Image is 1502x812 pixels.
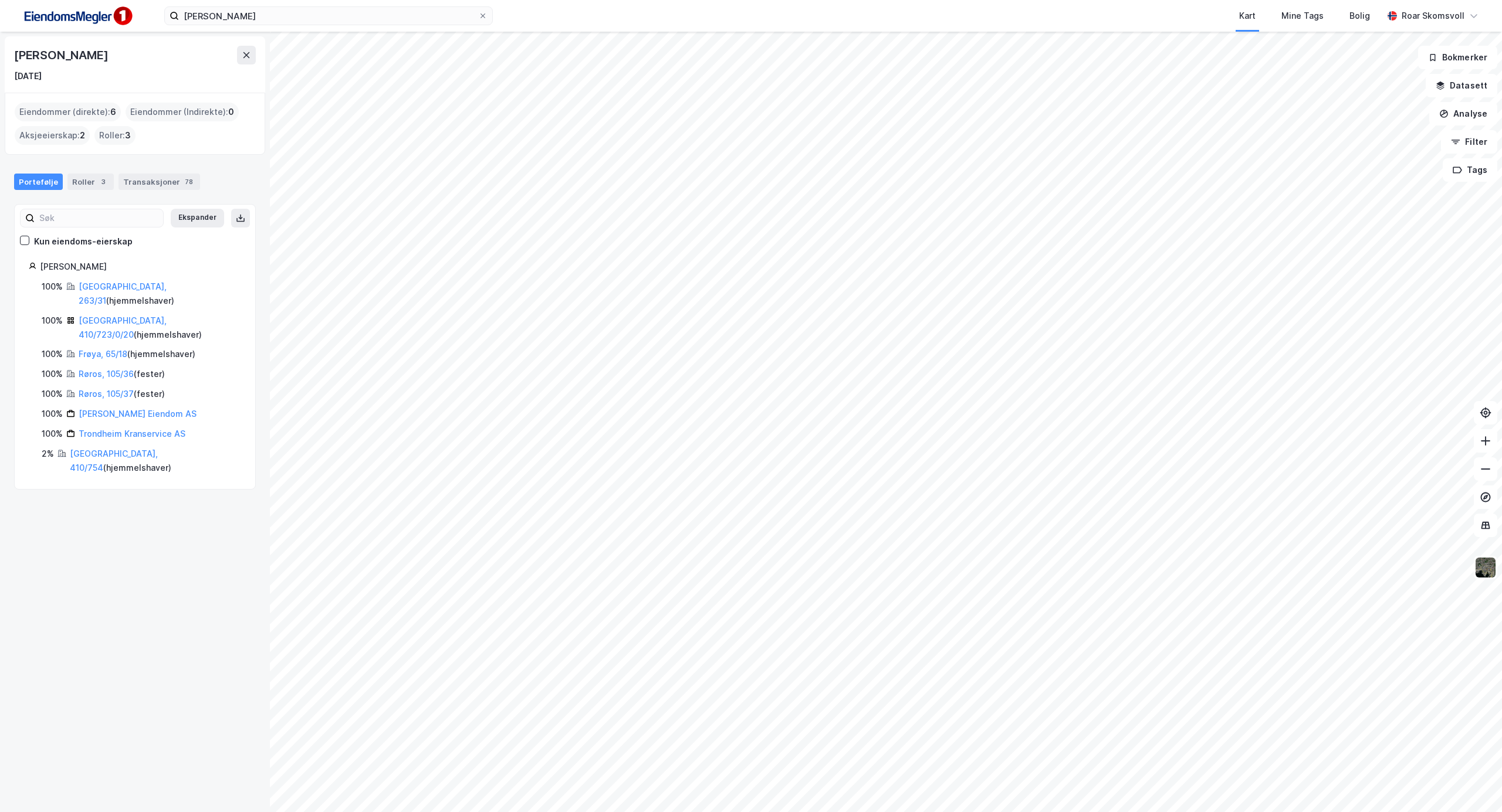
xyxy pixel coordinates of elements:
[125,128,131,142] span: 3
[79,429,185,439] a: Trondheim Kranservice AS
[15,103,121,121] div: Eiendommer (direkte) :
[42,427,63,441] div: 100%
[171,209,224,227] button: Ekspander
[42,447,54,461] div: 2%
[42,367,63,381] div: 100%
[79,314,241,342] div: ( hjemmelshaver )
[14,69,42,83] div: [DATE]
[1426,74,1497,97] button: Datasett
[79,281,167,305] a: [GEOGRAPHIC_DATA], 263/31
[79,280,241,308] div: ( hjemmelshaver )
[80,128,85,142] span: 2
[1441,130,1497,154] button: Filter
[34,235,133,249] div: Kun eiendoms-eierskap
[40,260,241,274] div: [PERSON_NAME]
[179,7,478,25] input: Søk på adresse, matrikkel, gårdeiere, leietakere eller personer
[1443,756,1502,812] div: Kontrollprogram for chat
[119,174,200,190] div: Transaksjoner
[1474,556,1497,579] img: 9k=
[14,174,63,190] div: Portefølje
[15,126,90,145] div: Aksjeeierskap :
[79,315,167,339] a: [GEOGRAPHIC_DATA], 410/723/0/20
[1418,46,1497,69] button: Bokmerker
[1349,9,1370,23] div: Bolig
[79,387,165,401] div: ( fester )
[79,367,165,381] div: ( fester )
[35,209,163,227] input: Søk
[1402,9,1464,23] div: Roar Skomsvoll
[42,280,63,294] div: 100%
[14,46,110,64] div: [PERSON_NAME]
[42,347,63,361] div: 100%
[42,407,63,421] div: 100%
[94,126,136,145] div: Roller :
[1443,158,1497,182] button: Tags
[1239,9,1256,23] div: Kart
[70,447,241,475] div: ( hjemmelshaver )
[110,105,116,119] span: 6
[79,347,195,361] div: ( hjemmelshaver )
[19,3,136,29] img: F4PB6Px+NJ5v8B7XTbfpPpyloAAAAASUVORK5CYII=
[67,174,114,190] div: Roller
[97,176,109,188] div: 3
[79,369,134,379] a: Røros, 105/36
[182,176,195,188] div: 78
[1429,102,1497,125] button: Analyse
[79,409,197,419] a: [PERSON_NAME] Eiendom AS
[42,314,63,328] div: 100%
[79,389,134,399] a: Røros, 105/37
[228,105,234,119] span: 0
[1281,9,1324,23] div: Mine Tags
[126,103,239,121] div: Eiendommer (Indirekte) :
[70,449,158,473] a: [GEOGRAPHIC_DATA], 410/754
[79,349,127,359] a: Frøya, 65/18
[42,387,63,401] div: 100%
[1443,756,1502,812] iframe: Chat Widget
